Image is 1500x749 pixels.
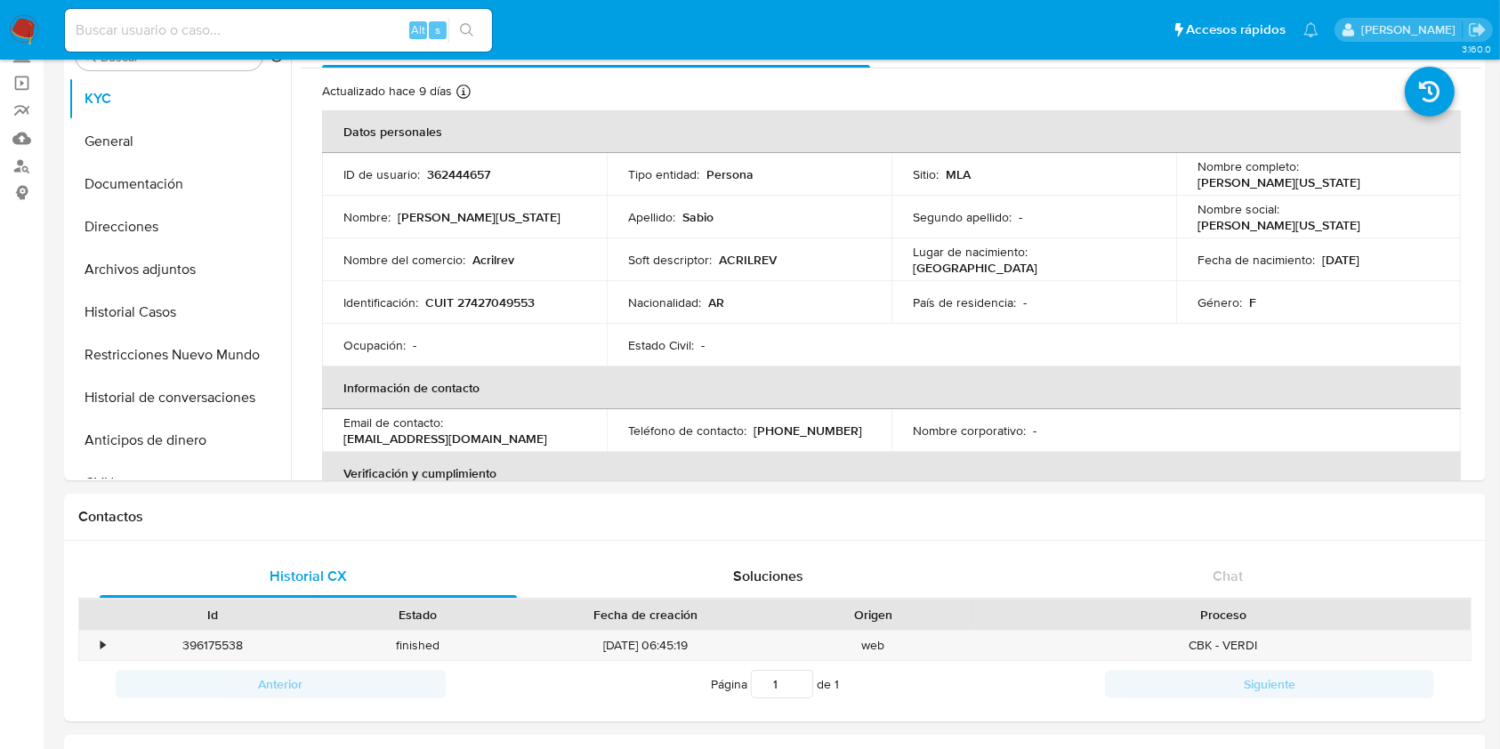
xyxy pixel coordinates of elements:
button: KYC [69,77,291,120]
div: Id [123,606,303,624]
span: Alt [411,21,425,38]
a: Notificaciones [1303,22,1319,37]
p: Soft descriptor : [628,252,712,268]
p: Sabio [682,209,714,225]
th: Información de contacto [322,366,1461,409]
p: [EMAIL_ADDRESS][DOMAIN_NAME] [343,431,547,447]
p: Nombre social : [1198,201,1279,217]
p: 362444657 [427,166,490,182]
p: Tipo entidad : [628,166,699,182]
p: Fecha de nacimiento : [1198,252,1315,268]
button: Historial Casos [69,291,291,334]
p: - [413,337,416,353]
span: Soluciones [733,566,803,586]
th: Verificación y cumplimiento [322,452,1461,495]
p: País de residencia : [913,294,1016,310]
p: Ocupación : [343,337,406,353]
button: Historial de conversaciones [69,376,291,419]
p: - [1023,294,1027,310]
div: 396175538 [110,631,316,660]
div: web [770,631,976,660]
span: 3.160.0 [1462,42,1491,56]
p: Actualizado hace 9 días [322,83,452,100]
p: juanbautista.fernandez@mercadolibre.com [1361,21,1462,38]
div: Fecha de creación [533,606,758,624]
button: Anterior [116,670,446,698]
span: Chat [1213,566,1243,586]
button: Documentación [69,163,291,205]
p: [GEOGRAPHIC_DATA] [913,260,1037,276]
p: MLA [946,166,971,182]
button: CVU [69,462,291,504]
p: CUIT 27427049553 [425,294,535,310]
p: Acrilrev [472,252,514,268]
a: Salir [1468,20,1487,39]
button: Archivos adjuntos [69,248,291,291]
th: Datos personales [322,110,1461,153]
span: s [435,21,440,38]
span: Accesos rápidos [1186,20,1286,39]
p: Sitio : [913,166,939,182]
div: Proceso [988,606,1458,624]
h1: Contactos [78,508,1472,526]
p: Apellido : [628,209,675,225]
p: Estado Civil : [628,337,694,353]
p: Identificación : [343,294,418,310]
div: finished [316,631,521,660]
input: Buscar usuario o caso... [65,19,492,42]
p: Nombre corporativo : [913,423,1026,439]
p: [PERSON_NAME][US_STATE] [398,209,560,225]
div: Origen [783,606,964,624]
span: 1 [835,675,839,693]
button: search-icon [448,18,485,43]
div: • [101,637,105,654]
p: Email de contacto : [343,415,443,431]
p: [PERSON_NAME][US_STATE] [1198,217,1360,233]
p: ID de usuario : [343,166,420,182]
div: CBK - VERDI [976,631,1471,660]
p: Nombre : [343,209,391,225]
p: [PHONE_NUMBER] [754,423,862,439]
p: - [701,337,705,353]
button: Anticipos de dinero [69,419,291,462]
p: Nombre completo : [1198,158,1299,174]
p: - [1033,423,1036,439]
p: Nacionalidad : [628,294,701,310]
p: F [1249,294,1256,310]
p: Teléfono de contacto : [628,423,746,439]
div: Estado [328,606,509,624]
button: Restricciones Nuevo Mundo [69,334,291,376]
p: [DATE] [1322,252,1359,268]
p: - [1019,209,1022,225]
button: Direcciones [69,205,291,248]
span: Página de [711,670,839,698]
p: Género : [1198,294,1242,310]
span: Historial CX [270,566,347,586]
p: ACRILREV [719,252,777,268]
p: Nombre del comercio : [343,252,465,268]
p: Persona [706,166,754,182]
p: AR [708,294,724,310]
div: [DATE] 06:45:19 [520,631,770,660]
p: Segundo apellido : [913,209,1012,225]
button: Siguiente [1105,670,1435,698]
button: General [69,120,291,163]
p: Lugar de nacimiento : [913,244,1028,260]
p: [PERSON_NAME][US_STATE] [1198,174,1360,190]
